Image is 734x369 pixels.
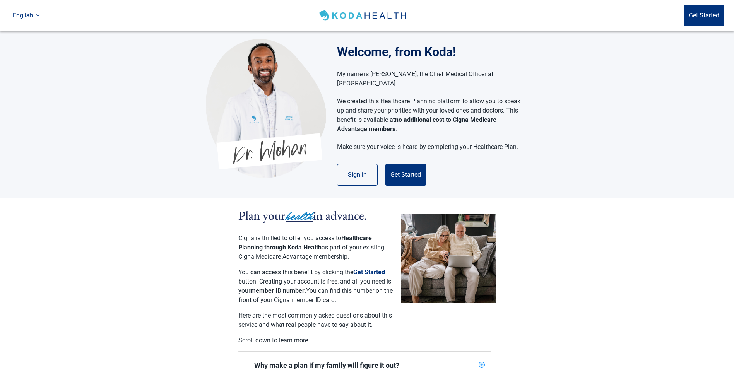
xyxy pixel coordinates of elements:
[10,9,43,22] a: Current language: English
[250,287,305,294] strong: member ID number
[36,14,40,17] span: down
[206,39,326,178] img: Koda Health
[238,207,286,224] span: Plan your
[337,116,496,133] strong: no additional cost to Cigna Medicare Advantage members
[337,43,529,61] h1: Welcome, from Koda!
[479,362,485,368] span: plus-circle
[238,311,393,330] p: Here are the most commonly asked questions about this service and what real people have to say ab...
[238,336,393,345] p: Scroll down to learn more.
[337,70,521,88] p: My name is [PERSON_NAME], the Chief Medical Officer at [GEOGRAPHIC_DATA].
[337,164,378,186] button: Sign in
[238,234,341,242] span: Cigna is thrilled to offer you access to
[684,5,724,26] button: Get Started
[313,207,367,224] span: in advance.
[353,268,385,277] button: Get Started
[286,208,313,225] span: health
[337,97,521,134] p: We created this Healthcare Planning platform to allow you to speak up and share your priorities w...
[318,9,409,22] img: Koda Health
[385,164,426,186] button: Get Started
[238,268,393,305] p: You can access this benefit by clicking the button. Creating your account is free, and all you ne...
[337,142,521,152] p: Make sure your voice is heard by completing your Healthcare Plan.
[401,214,496,303] img: Couple planning their healthcare together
